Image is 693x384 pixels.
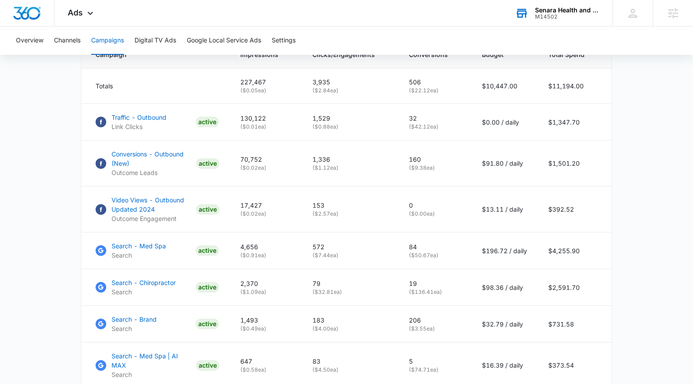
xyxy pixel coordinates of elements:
p: ( $1.09 ea) [240,288,291,296]
p: ( $74.71 ea) [409,366,461,374]
p: Outcome Leads [112,168,192,177]
div: ACTIVE [196,245,219,256]
p: 1,529 [312,114,388,123]
p: Search [112,251,166,260]
td: $2,591.70 [538,269,612,306]
p: $196.72 / daily [482,246,527,255]
a: FacebookVideo Views - Outbound Updated 2024Outcome EngagementACTIVE [96,195,219,223]
div: ACTIVE [196,282,219,293]
td: $392.52 [538,186,612,232]
button: Channels [54,27,81,55]
p: $10,447.00 [482,81,527,91]
p: ( $0.00 ea) [409,210,461,218]
button: Digital TV Ads [135,27,176,55]
div: Domain: [DOMAIN_NAME] [23,23,97,30]
p: 206 [409,316,461,325]
p: 2,370 [240,279,291,288]
p: 79 [312,279,388,288]
button: Overview [16,27,43,55]
p: 153 [312,201,388,210]
p: ( $0.05 ea) [240,87,291,95]
p: $0.00 / daily [482,118,527,127]
p: Traffic - Outbound [112,113,166,122]
img: tab_domain_overview_orange.svg [24,51,31,58]
p: ( $42.12 ea) [409,123,461,131]
p: ( $4.50 ea) [312,366,388,374]
td: $1,347.70 [538,104,612,141]
p: Conversions - Outbound (New) [112,149,192,168]
button: Google Local Service Ads [187,27,261,55]
p: 572 [312,242,388,251]
p: ( $7.44 ea) [312,251,388,259]
img: Google Ads [96,360,106,371]
p: ( $9.38 ea) [409,164,461,172]
p: $91.80 / daily [482,159,527,168]
p: ( $50.67 ea) [409,251,461,259]
p: 5 [409,357,461,366]
a: Google AdsSearch - Med Spa | AI MAXSearchACTIVE [96,351,219,379]
a: Google AdsSearch - Med SpaSearchACTIVE [96,241,219,260]
img: Google Ads [96,245,106,256]
img: Google Ads [96,282,106,293]
p: $16.39 / daily [482,361,527,370]
img: Facebook [96,158,106,169]
p: 506 [409,77,461,87]
p: ( $1.12 ea) [312,164,388,172]
img: website_grey.svg [14,23,21,30]
button: Campaigns [91,27,124,55]
td: $1,501.20 [538,141,612,186]
button: Settings [272,27,296,55]
p: ( $0.91 ea) [240,251,291,259]
p: ( $2.84 ea) [312,87,388,95]
span: Ads [68,8,83,17]
p: ( $0.01 ea) [240,123,291,131]
p: $98.36 / daily [482,283,527,292]
p: Search - Med Spa | AI MAX [112,351,192,370]
td: $11,194.00 [538,68,612,104]
img: logo_orange.svg [14,14,21,21]
div: ACTIVE [196,117,219,127]
p: 4,656 [240,242,291,251]
p: ( $4.00 ea) [312,325,388,333]
img: Google Ads [96,319,106,329]
p: ( $2.57 ea) [312,210,388,218]
p: ( $0.58 ea) [240,366,291,374]
img: Facebook [96,204,106,215]
a: FacebookTraffic - OutboundLink ClicksACTIVE [96,113,219,131]
p: ( $32.81 ea) [312,288,388,296]
p: ( $136.41 ea) [409,288,461,296]
p: Search - Brand [112,315,157,324]
div: ACTIVE [196,319,219,329]
p: 83 [312,357,388,366]
p: 3,935 [312,77,388,87]
p: 84 [409,242,461,251]
a: Google AdsSearch - ChiropractorSearchACTIVE [96,278,219,297]
p: 70,752 [240,155,291,164]
p: Video Views - Outbound Updated 2024 [112,195,192,214]
p: Search [112,324,157,333]
p: 17,427 [240,201,291,210]
p: 227,467 [240,77,291,87]
div: v 4.0.25 [25,14,43,21]
p: 160 [409,155,461,164]
img: tab_keywords_by_traffic_grey.svg [88,51,95,58]
div: account name [535,7,600,14]
a: Google AdsSearch - BrandSearchACTIVE [96,315,219,333]
p: Search [112,370,192,379]
p: 19 [409,279,461,288]
p: 130,122 [240,114,291,123]
div: Keywords by Traffic [98,52,149,58]
p: Link Clicks [112,122,166,131]
div: ACTIVE [196,360,219,371]
div: ACTIVE [196,158,219,169]
p: $32.79 / daily [482,319,527,329]
div: ACTIVE [196,204,219,215]
p: Search - Med Spa [112,241,166,251]
p: Search [112,287,176,297]
p: 1,336 [312,155,388,164]
p: 1,493 [240,316,291,325]
p: 0 [409,201,461,210]
p: Search - Chiropractor [112,278,176,287]
p: ( $0.88 ea) [312,123,388,131]
div: account id [535,14,600,20]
